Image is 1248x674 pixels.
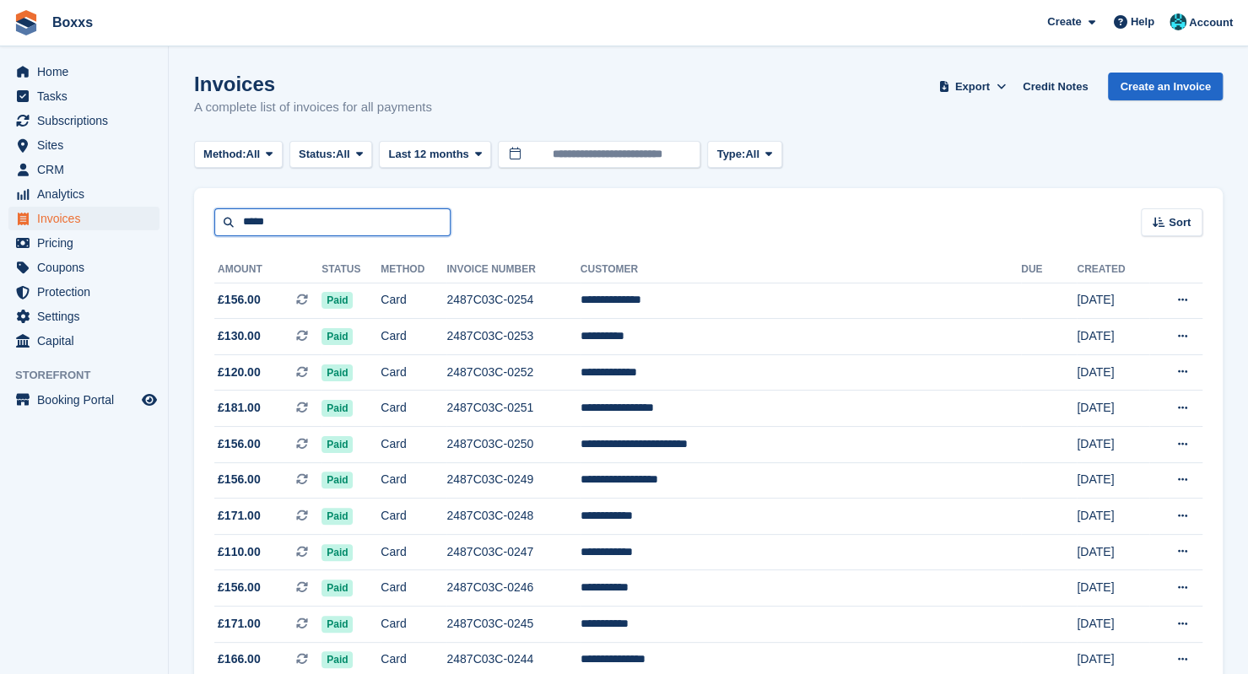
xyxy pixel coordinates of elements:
[321,616,353,633] span: Paid
[707,141,781,169] button: Type: All
[8,60,159,84] a: menu
[336,146,350,163] span: All
[321,472,353,488] span: Paid
[37,84,138,108] span: Tasks
[446,607,580,643] td: 2487C03C-0245
[446,427,580,463] td: 2487C03C-0250
[381,607,446,643] td: Card
[8,388,159,412] a: menu
[321,651,353,668] span: Paid
[37,182,138,206] span: Analytics
[321,400,353,417] span: Paid
[37,388,138,412] span: Booking Portal
[37,256,138,279] span: Coupons
[321,508,353,525] span: Paid
[218,364,261,381] span: £120.00
[218,579,261,596] span: £156.00
[139,390,159,410] a: Preview store
[381,499,446,535] td: Card
[218,291,261,309] span: £156.00
[379,141,491,169] button: Last 12 months
[14,10,39,35] img: stora-icon-8386f47178a22dfd0bd8f6a31ec36ba5ce8667c1dd55bd0f319d3a0aa187defe.svg
[446,462,580,499] td: 2487C03C-0249
[446,256,580,283] th: Invoice Number
[446,283,580,319] td: 2487C03C-0254
[194,73,432,95] h1: Invoices
[716,146,745,163] span: Type:
[321,256,381,283] th: Status
[446,319,580,355] td: 2487C03C-0253
[289,141,372,169] button: Status: All
[8,207,159,230] a: menu
[1047,13,1081,30] span: Create
[1077,607,1149,643] td: [DATE]
[381,319,446,355] td: Card
[1077,354,1149,391] td: [DATE]
[15,367,168,384] span: Storefront
[1189,14,1233,31] span: Account
[381,256,446,283] th: Method
[1077,462,1149,499] td: [DATE]
[381,354,446,391] td: Card
[1077,427,1149,463] td: [DATE]
[218,471,261,488] span: £156.00
[37,329,138,353] span: Capital
[37,158,138,181] span: CRM
[1077,256,1149,283] th: Created
[1077,534,1149,570] td: [DATE]
[8,305,159,328] a: menu
[1170,13,1186,30] img: Graham Buchan
[218,543,261,561] span: £110.00
[8,256,159,279] a: menu
[955,78,990,95] span: Export
[194,141,283,169] button: Method: All
[446,354,580,391] td: 2487C03C-0252
[321,328,353,345] span: Paid
[1077,319,1149,355] td: [DATE]
[1077,570,1149,607] td: [DATE]
[1077,499,1149,535] td: [DATE]
[935,73,1009,100] button: Export
[218,435,261,453] span: £156.00
[218,615,261,633] span: £171.00
[194,98,432,117] p: A complete list of invoices for all payments
[8,231,159,255] a: menu
[1021,256,1077,283] th: Due
[381,283,446,319] td: Card
[8,329,159,353] a: menu
[8,84,159,108] a: menu
[46,8,100,36] a: Boxxs
[1108,73,1223,100] a: Create an Invoice
[37,133,138,157] span: Sites
[381,427,446,463] td: Card
[37,109,138,132] span: Subscriptions
[1077,283,1149,319] td: [DATE]
[37,207,138,230] span: Invoices
[8,109,159,132] a: menu
[446,570,580,607] td: 2487C03C-0246
[218,327,261,345] span: £130.00
[381,391,446,427] td: Card
[37,305,138,328] span: Settings
[581,256,1021,283] th: Customer
[203,146,246,163] span: Method:
[299,146,336,163] span: Status:
[321,292,353,309] span: Paid
[321,364,353,381] span: Paid
[321,544,353,561] span: Paid
[321,436,353,453] span: Paid
[246,146,261,163] span: All
[745,146,759,163] span: All
[381,534,446,570] td: Card
[1131,13,1154,30] span: Help
[37,280,138,304] span: Protection
[1169,214,1191,231] span: Sort
[37,231,138,255] span: Pricing
[1016,73,1094,100] a: Credit Notes
[218,399,261,417] span: £181.00
[214,256,321,283] th: Amount
[8,280,159,304] a: menu
[321,580,353,596] span: Paid
[446,391,580,427] td: 2487C03C-0251
[8,133,159,157] a: menu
